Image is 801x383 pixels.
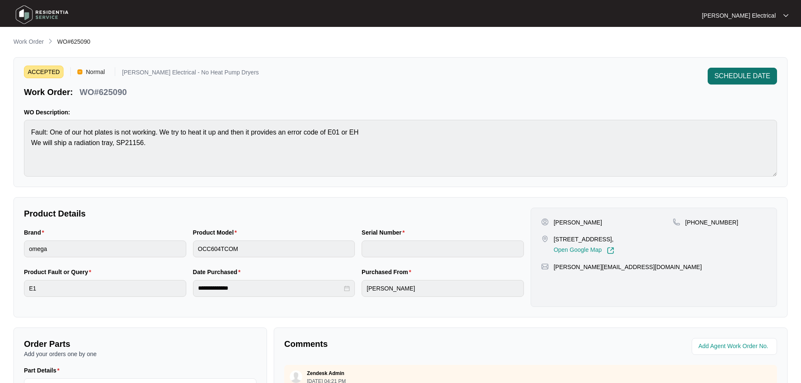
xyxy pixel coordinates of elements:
img: map-pin [673,218,680,226]
span: WO#625090 [57,38,90,45]
p: [PHONE_NUMBER] [685,218,738,227]
a: Work Order [12,37,45,47]
input: Serial Number [362,240,524,257]
p: Product Details [24,208,524,219]
img: user-pin [541,218,549,226]
label: Brand [24,228,48,237]
label: Part Details [24,366,63,375]
input: Date Purchased [198,284,343,293]
p: Work Order: [24,86,73,98]
p: Zendesk Admin [307,370,344,377]
textarea: Fault: One of our hot plates is not working. We try to heat it up and then it provides an error c... [24,120,777,177]
p: [PERSON_NAME][EMAIL_ADDRESS][DOMAIN_NAME] [554,263,702,271]
span: Normal [82,66,108,78]
p: WO#625090 [79,86,127,98]
p: Add your orders one by one [24,350,256,358]
img: dropdown arrow [783,13,788,18]
input: Product Model [193,240,355,257]
p: Work Order [13,37,44,46]
input: Product Fault or Query [24,280,186,297]
img: chevron-right [47,38,54,45]
p: [PERSON_NAME] Electrical [702,11,776,20]
label: Date Purchased [193,268,244,276]
img: Vercel Logo [77,69,82,74]
p: [PERSON_NAME] Electrical - No Heat Pump Dryers [122,69,259,78]
span: SCHEDULE DATE [714,71,770,81]
img: map-pin [541,263,549,270]
img: user.svg [290,370,302,383]
img: map-pin [541,235,549,243]
label: Purchased From [362,268,415,276]
button: SCHEDULE DATE [708,68,777,85]
img: Link-External [607,247,614,254]
p: WO Description: [24,108,777,116]
label: Product Fault or Query [24,268,95,276]
a: Open Google Map [554,247,614,254]
label: Product Model [193,228,241,237]
p: [STREET_ADDRESS], [554,235,614,243]
p: [PERSON_NAME] [554,218,602,227]
p: Order Parts [24,338,256,350]
p: Comments [284,338,525,350]
input: Purchased From [362,280,524,297]
span: ACCEPTED [24,66,63,78]
input: Add Agent Work Order No. [698,341,772,351]
img: residentia service logo [13,2,71,27]
input: Brand [24,240,186,257]
label: Serial Number [362,228,408,237]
